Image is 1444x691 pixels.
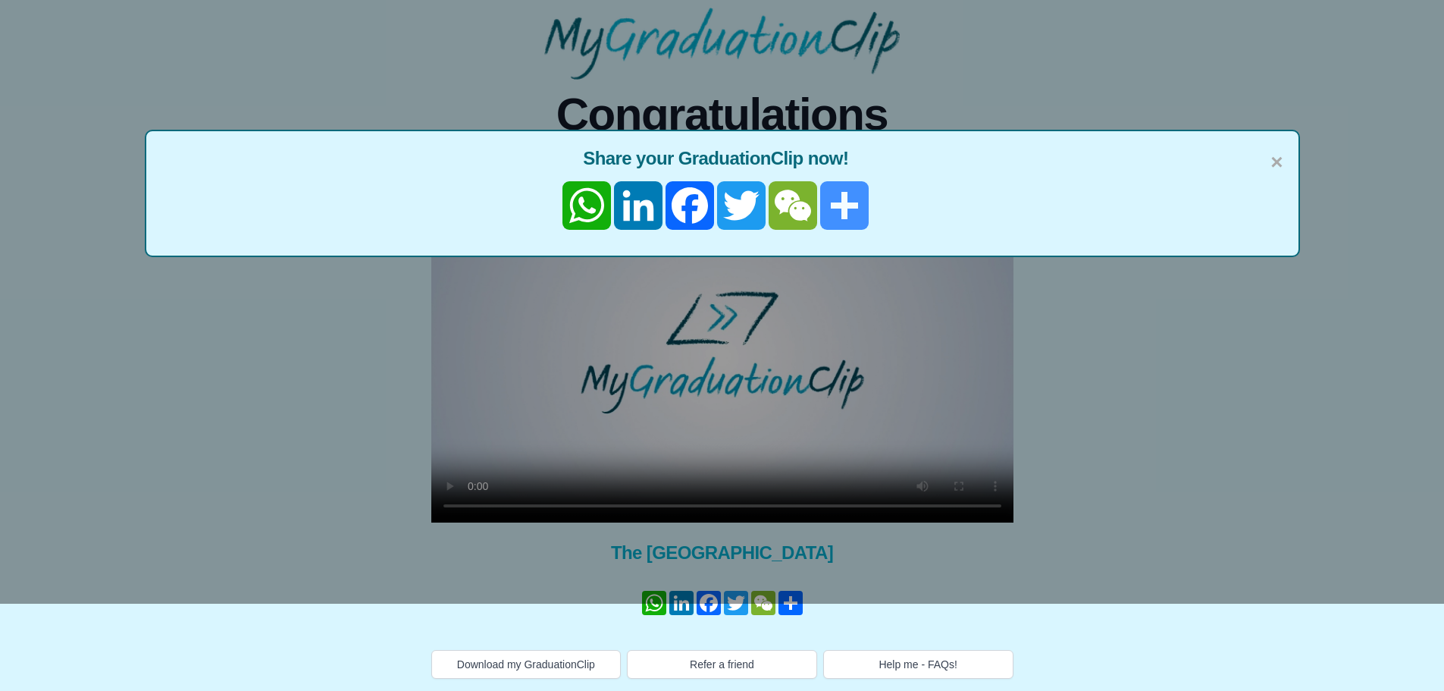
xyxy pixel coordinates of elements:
span: × [1270,146,1283,178]
a: WeChat [767,181,819,230]
a: Twitter [716,181,767,230]
a: LinkedIn [612,181,664,230]
a: WhatsApp [561,181,612,230]
a: Facebook [664,181,716,230]
a: Share [819,181,870,230]
button: Help me - FAQs! [823,650,1013,679]
button: Download my GraduationClip [431,650,622,679]
span: Share your GraduationClip now! [161,146,1283,171]
button: Refer a friend [627,650,817,679]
